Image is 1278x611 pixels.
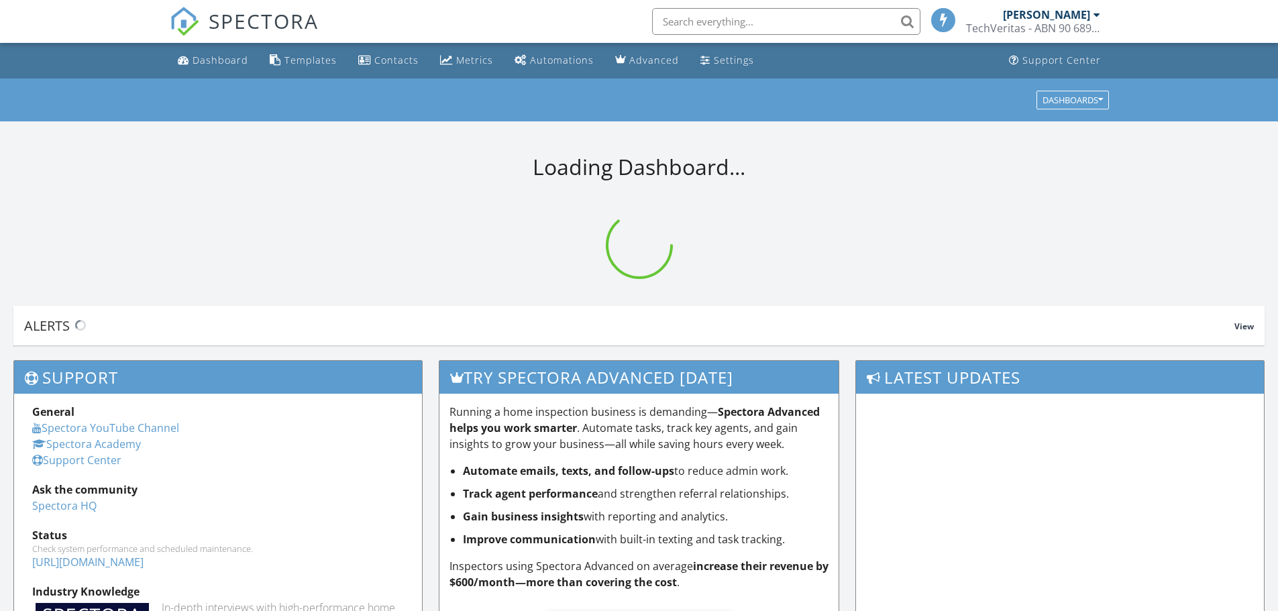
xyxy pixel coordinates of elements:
strong: Track agent performance [463,486,598,501]
div: Dashboard [193,54,248,66]
a: Support Center [1004,48,1106,73]
p: Inspectors using Spectora Advanced on average . [449,558,829,590]
strong: Improve communication [463,532,596,547]
a: Spectora Academy [32,437,141,451]
p: Running a home inspection business is demanding— . Automate tasks, track key agents, and gain ins... [449,404,829,452]
a: Support Center [32,453,121,467]
strong: Automate emails, texts, and follow-ups [463,463,674,478]
a: SPECTORA [170,18,319,46]
h3: Try spectora advanced [DATE] [439,361,839,394]
strong: increase their revenue by $600/month—more than covering the cost [449,559,829,590]
div: Advanced [629,54,679,66]
a: [URL][DOMAIN_NAME] [32,555,144,569]
strong: General [32,404,74,419]
h3: Latest Updates [856,361,1264,394]
div: [PERSON_NAME] [1003,8,1090,21]
li: with built-in texting and task tracking. [463,531,829,547]
div: TechVeritas - ABN 90 689 961 902 [966,21,1100,35]
div: Ask the community [32,482,404,498]
div: Dashboards [1043,95,1103,105]
a: Contacts [353,48,424,73]
div: Alerts [24,317,1234,335]
a: Dashboard [172,48,254,73]
input: Search everything... [652,8,920,35]
div: Templates [284,54,337,66]
div: Settings [714,54,754,66]
a: Automations (Basic) [509,48,599,73]
div: Metrics [456,54,493,66]
a: Advanced [610,48,684,73]
div: Status [32,527,404,543]
div: Support Center [1022,54,1101,66]
div: Contacts [374,54,419,66]
h3: Support [14,361,422,394]
a: Spectora HQ [32,498,97,513]
button: Dashboards [1036,91,1109,109]
a: Spectora YouTube Channel [32,421,179,435]
img: The Best Home Inspection Software - Spectora [170,7,199,36]
span: View [1234,321,1254,332]
div: Automations [530,54,594,66]
a: Metrics [435,48,498,73]
div: Check system performance and scheduled maintenance. [32,543,404,554]
div: Industry Knowledge [32,584,404,600]
strong: Spectora Advanced helps you work smarter [449,404,820,435]
a: Templates [264,48,342,73]
li: to reduce admin work. [463,463,829,479]
strong: Gain business insights [463,509,584,524]
li: and strengthen referral relationships. [463,486,829,502]
li: with reporting and analytics. [463,508,829,524]
span: SPECTORA [209,7,319,35]
a: Settings [695,48,759,73]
